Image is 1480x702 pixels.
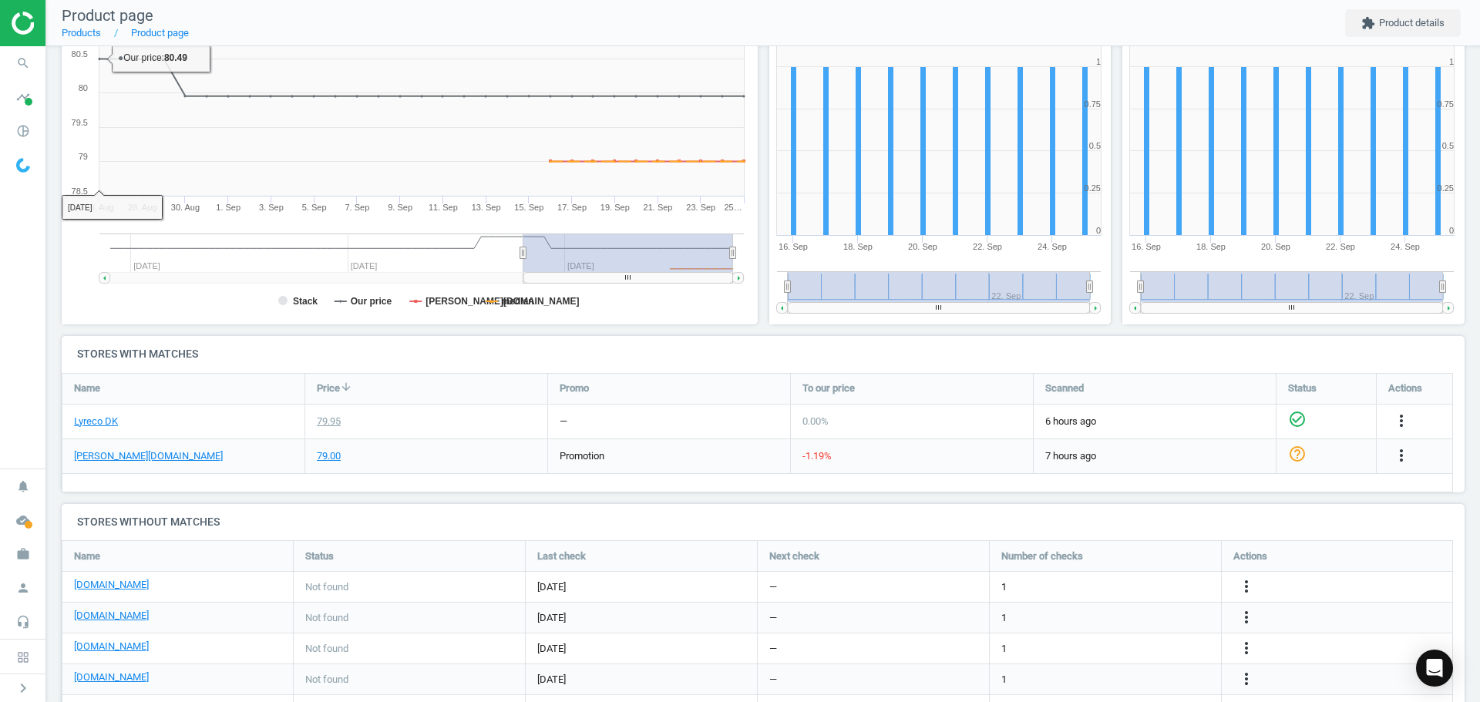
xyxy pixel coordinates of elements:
h4: Stores without matches [62,504,1465,540]
span: Last check [537,549,586,563]
span: 0.00 % [802,415,829,427]
span: -1.19 % [802,450,832,462]
img: ajHJNr6hYgQAAAAASUVORK5CYII= [12,12,121,35]
i: more_vert [1392,411,1411,430]
text: 0.25 [1084,183,1100,193]
span: 1 [1001,580,1007,594]
span: — [769,611,777,625]
i: more_vert [1237,639,1256,657]
i: more_vert [1392,446,1411,465]
span: Not found [305,673,348,687]
div: Open Intercom Messenger [1416,650,1453,687]
span: Name [74,549,100,563]
tspan: 5. Sep [302,203,327,212]
tspan: 16. Sep [779,242,808,251]
a: [DOMAIN_NAME] [74,578,149,592]
span: 1 [1001,611,1007,625]
div: 79.00 [317,449,341,463]
tspan: 30. Aug [171,203,200,212]
tspan: 7. Sep [345,203,369,212]
tspan: 17. Sep [557,203,587,212]
text: 0 [1449,226,1454,235]
i: chevron_right [14,679,32,697]
span: Scanned [1045,381,1084,395]
text: 0.75 [1084,99,1100,109]
span: Actions [1233,549,1267,563]
tspan: 20. Sep [1261,242,1290,251]
text: 78.5 [72,186,88,196]
text: 0.75 [1438,99,1454,109]
h4: Stores with matches [62,336,1465,372]
img: wGWNvw8QSZomAAAAABJRU5ErkJggg== [16,158,30,173]
a: Lyreco DK [74,415,118,428]
i: cloud_done [8,506,38,535]
span: — [769,642,777,656]
div: — [560,415,567,428]
button: extensionProduct details [1345,9,1461,37]
tspan: 24. Sep [1038,242,1067,251]
span: Status [1288,381,1317,395]
a: [DOMAIN_NAME] [74,640,149,653]
i: pie_chart_outlined [8,116,38,146]
i: person [8,573,38,603]
span: Price [317,381,340,395]
tspan: median [502,296,534,307]
tspan: 23. Sep [686,203,715,212]
tspan: 26. Aug [85,203,113,212]
text: 80.5 [72,49,88,59]
span: 1 [1001,642,1007,656]
tspan: 9. Sep [388,203,412,212]
span: Number of checks [1001,549,1083,563]
button: more_vert [1392,446,1411,466]
a: [DOMAIN_NAME] [74,609,149,623]
span: 1 [1001,673,1007,687]
span: To our price [802,381,855,395]
i: more_vert [1237,670,1256,688]
span: Not found [305,611,348,625]
i: more_vert [1237,577,1256,596]
tspan: 11. Sep [429,203,458,212]
span: promotion [560,450,604,462]
tspan: 22. Sep [973,242,1002,251]
text: 80 [79,83,88,92]
tspan: Our price [351,296,392,307]
span: Actions [1388,381,1422,395]
tspan: 18. Sep [1196,242,1226,251]
span: Status [305,549,334,563]
button: more_vert [1237,639,1256,659]
tspan: 20. Sep [908,242,937,251]
text: 0.5 [1442,141,1454,150]
text: 1 [1095,57,1100,66]
text: 0.5 [1088,141,1100,150]
a: Products [62,27,101,39]
button: more_vert [1392,411,1411,432]
span: Not found [305,642,348,656]
span: [DATE] [537,642,745,656]
i: arrow_downward [340,381,352,393]
i: check_circle_outline [1288,410,1307,428]
span: [DATE] [537,673,745,687]
a: Product page [131,27,189,39]
text: 79 [79,152,88,161]
i: work [8,539,38,569]
span: [DATE] [537,611,745,625]
span: Product page [62,6,153,25]
button: more_vert [1237,608,1256,628]
button: more_vert [1237,577,1256,597]
span: — [769,580,777,594]
i: search [8,49,38,78]
text: 0 [1095,226,1100,235]
button: chevron_right [4,678,42,698]
tspan: 22. Sep [1326,242,1355,251]
i: headset_mic [8,607,38,637]
tspan: 21. Sep [644,203,673,212]
span: Not found [305,580,348,594]
span: 6 hours ago [1045,415,1264,428]
i: more_vert [1237,608,1256,626]
text: 0.25 [1438,183,1454,193]
tspan: 18. Sep [843,242,873,251]
span: — [769,673,777,687]
i: help_outline [1288,445,1307,463]
tspan: 28. Aug [128,203,156,212]
i: timeline [8,82,38,112]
